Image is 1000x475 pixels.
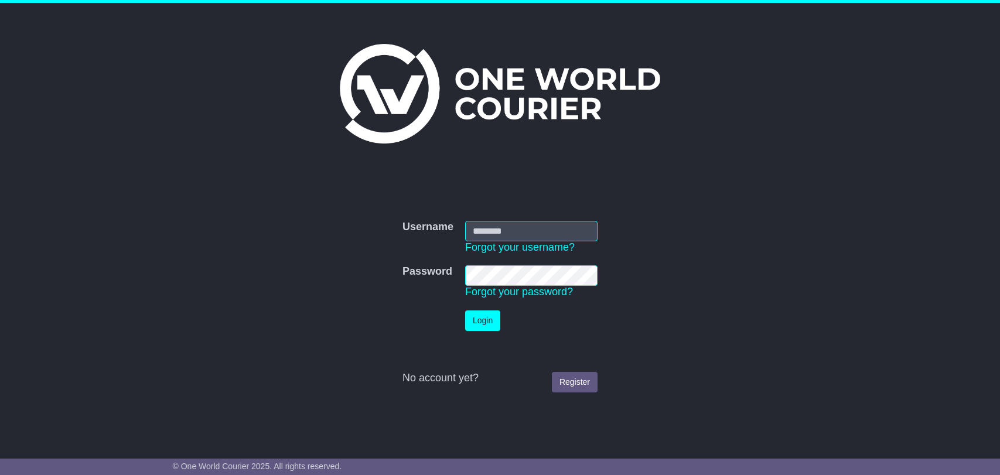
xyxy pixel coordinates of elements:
[402,221,453,234] label: Username
[402,372,598,385] div: No account yet?
[465,241,575,253] a: Forgot your username?
[402,265,452,278] label: Password
[173,462,342,471] span: © One World Courier 2025. All rights reserved.
[552,372,598,392] a: Register
[465,310,500,331] button: Login
[465,286,573,298] a: Forgot your password?
[340,44,660,143] img: One World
